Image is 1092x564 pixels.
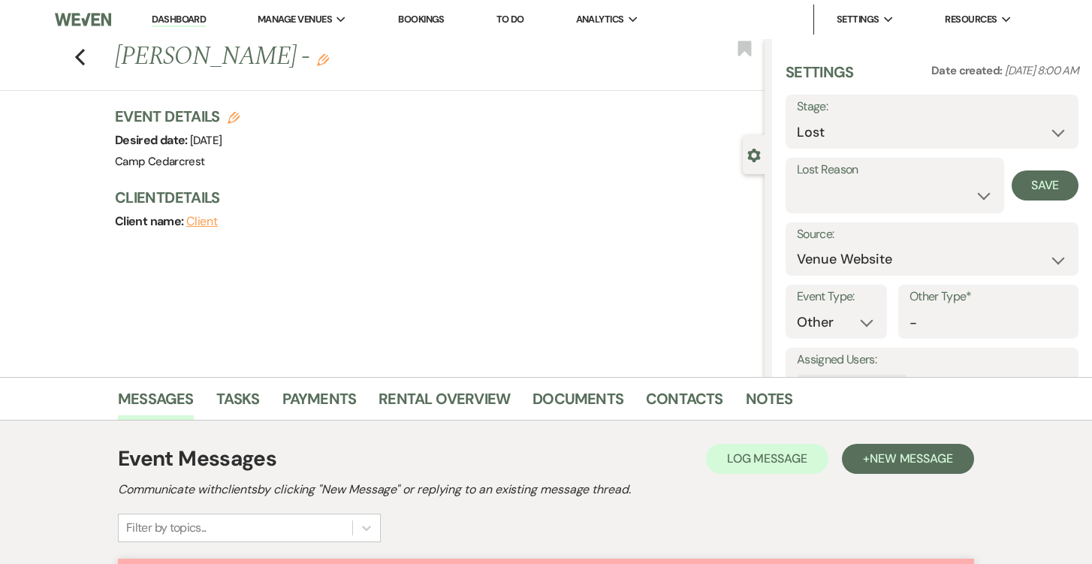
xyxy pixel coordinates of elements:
[706,444,828,474] button: Log Message
[797,96,1067,118] label: Stage:
[909,286,1067,308] label: Other Type*
[317,53,329,66] button: Edit
[126,519,207,537] div: Filter by topics...
[727,451,807,466] span: Log Message
[797,224,1067,246] label: Source:
[798,375,891,397] div: [PERSON_NAME]
[576,12,624,27] span: Analytics
[746,387,793,420] a: Notes
[797,349,1067,371] label: Assigned Users:
[797,159,993,181] label: Lost Reason
[115,39,629,75] h1: [PERSON_NAME] -
[532,387,623,420] a: Documents
[797,286,876,308] label: Event Type:
[870,451,953,466] span: New Message
[152,13,206,27] a: Dashboard
[747,147,761,161] button: Close lead details
[646,387,723,420] a: Contacts
[282,387,357,420] a: Payments
[1005,63,1078,78] span: [DATE] 8:00 AM
[186,216,219,228] button: Client
[786,62,854,95] h3: Settings
[216,387,260,420] a: Tasks
[115,106,240,127] h3: Event Details
[118,387,194,420] a: Messages
[190,133,222,148] span: [DATE]
[496,13,524,26] a: To Do
[118,481,974,499] h2: Communicate with clients by clicking "New Message" or replying to an existing message thread.
[837,12,879,27] span: Settings
[398,13,445,26] a: Bookings
[842,444,974,474] button: +New Message
[55,4,111,35] img: Weven Logo
[931,63,1005,78] span: Date created:
[115,213,186,229] span: Client name:
[115,154,204,169] span: Camp Cedarcrest
[945,12,997,27] span: Resources
[115,132,190,148] span: Desired date:
[258,12,332,27] span: Manage Venues
[379,387,510,420] a: Rental Overview
[118,443,276,475] h1: Event Messages
[1012,170,1078,201] button: Save
[115,187,750,208] h3: Client Details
